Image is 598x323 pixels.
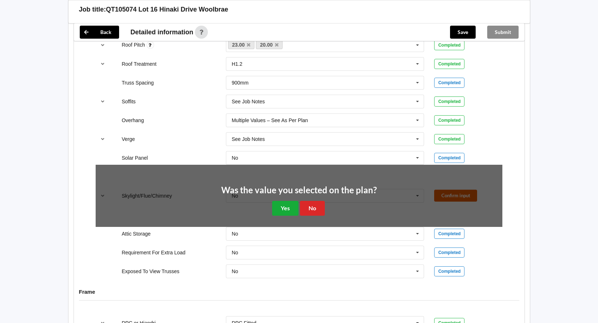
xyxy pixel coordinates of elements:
[232,61,243,66] div: H1.2
[122,268,179,274] label: Exposed To View Trusses
[80,26,119,39] button: Back
[434,40,464,50] div: Completed
[96,133,110,146] button: reference-toggle
[256,40,283,49] a: 20.00
[79,5,106,14] h3: Job title:
[434,96,464,107] div: Completed
[96,95,110,108] button: reference-toggle
[300,201,325,216] button: No
[232,269,238,274] div: No
[96,39,110,52] button: reference-toggle
[232,231,238,236] div: No
[434,134,464,144] div: Completed
[131,29,193,35] span: Detailed information
[434,247,464,258] div: Completed
[232,250,238,255] div: No
[122,42,146,48] label: Roof Pitch
[122,61,157,67] label: Roof Treatment
[450,26,476,39] button: Save
[434,153,464,163] div: Completed
[122,155,148,161] label: Solar Panel
[434,59,464,69] div: Completed
[232,137,265,142] div: See Job Notes
[122,99,136,104] label: Soffits
[106,5,228,14] h3: QT105074 Lot 16 Hinaki Drive Woolbrae
[232,80,249,85] div: 900mm
[79,288,519,295] h4: Frame
[272,201,298,216] button: Yes
[434,229,464,239] div: Completed
[221,185,377,196] h2: Was the value you selected on the plan?
[96,57,110,70] button: reference-toggle
[232,155,238,160] div: No
[122,250,185,255] label: Requirement For Extra Load
[434,266,464,276] div: Completed
[122,80,154,86] label: Truss Spacing
[228,40,255,49] a: 23.00
[434,115,464,125] div: Completed
[122,231,150,237] label: Attic Storage
[122,117,144,123] label: Overhang
[434,78,464,88] div: Completed
[122,136,135,142] label: Verge
[232,99,265,104] div: See Job Notes
[232,118,308,123] div: Multiple Values – See As Per Plan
